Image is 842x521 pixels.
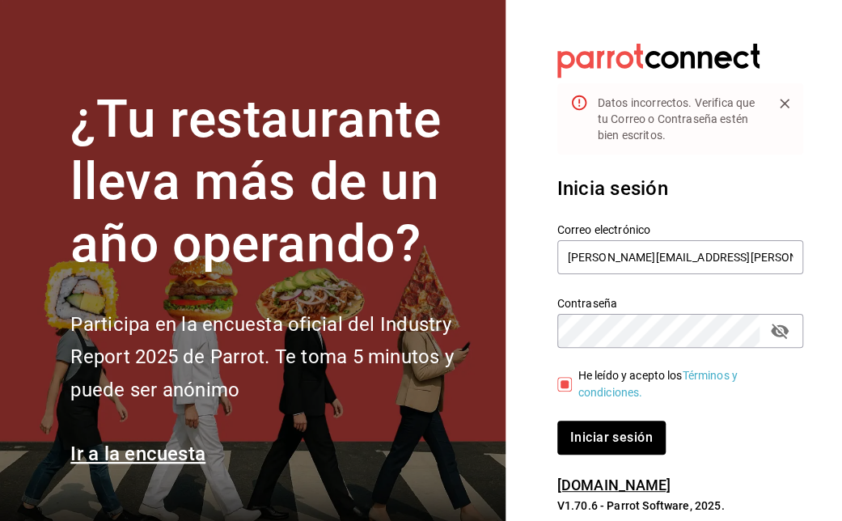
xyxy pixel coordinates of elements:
button: Iniciar sesión [557,421,666,455]
p: V1.70.6 - Parrot Software, 2025. [557,498,803,514]
label: Correo electrónico [557,224,803,235]
h2: Participa en la encuesta oficial del Industry Report 2025 de Parrot. Te toma 5 minutos y puede se... [70,308,485,407]
label: Contraseña [557,298,803,309]
button: passwordField [766,317,793,345]
h1: ¿Tu restaurante lleva más de un año operando? [70,89,485,275]
a: [DOMAIN_NAME] [557,477,671,493]
a: Ir a la encuesta [70,443,205,465]
h3: Inicia sesión [557,174,803,203]
button: Close [772,91,797,116]
div: He leído y acepto los [578,367,790,401]
div: Datos incorrectos. Verifica que tu Correo o Contraseña estén bien escritos. [598,88,759,150]
input: Ingresa tu correo electrónico [557,240,803,274]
